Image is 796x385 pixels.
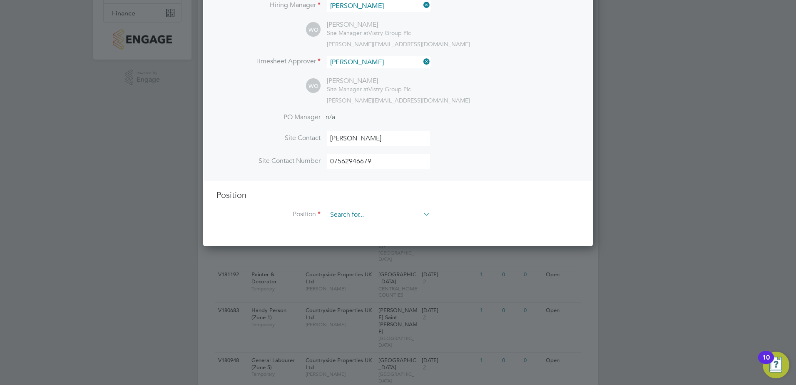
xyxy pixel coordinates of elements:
div: 10 [762,357,770,368]
div: [PERSON_NAME] [327,20,411,29]
span: WO [306,22,321,37]
div: [PERSON_NAME] [327,77,411,85]
div: Vistry Group Plc [327,29,411,37]
div: Vistry Group Plc [327,85,411,93]
span: [PERSON_NAME][EMAIL_ADDRESS][DOMAIN_NAME] [327,40,470,48]
button: Open Resource Center, 10 new notifications [763,352,789,378]
span: Site Manager at [327,85,368,93]
input: Search for... [327,209,430,221]
label: PO Manager [216,113,321,122]
span: WO [306,79,321,93]
label: Timesheet Approver [216,57,321,66]
label: Site Contact [216,134,321,142]
span: Site Manager at [327,29,368,37]
span: n/a [326,113,335,121]
label: Hiring Manager [216,1,321,10]
label: Position [216,210,321,219]
h3: Position [216,190,580,200]
span: [PERSON_NAME][EMAIL_ADDRESS][DOMAIN_NAME] [327,97,470,104]
input: Search for... [327,56,430,68]
label: Site Contact Number [216,157,321,165]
